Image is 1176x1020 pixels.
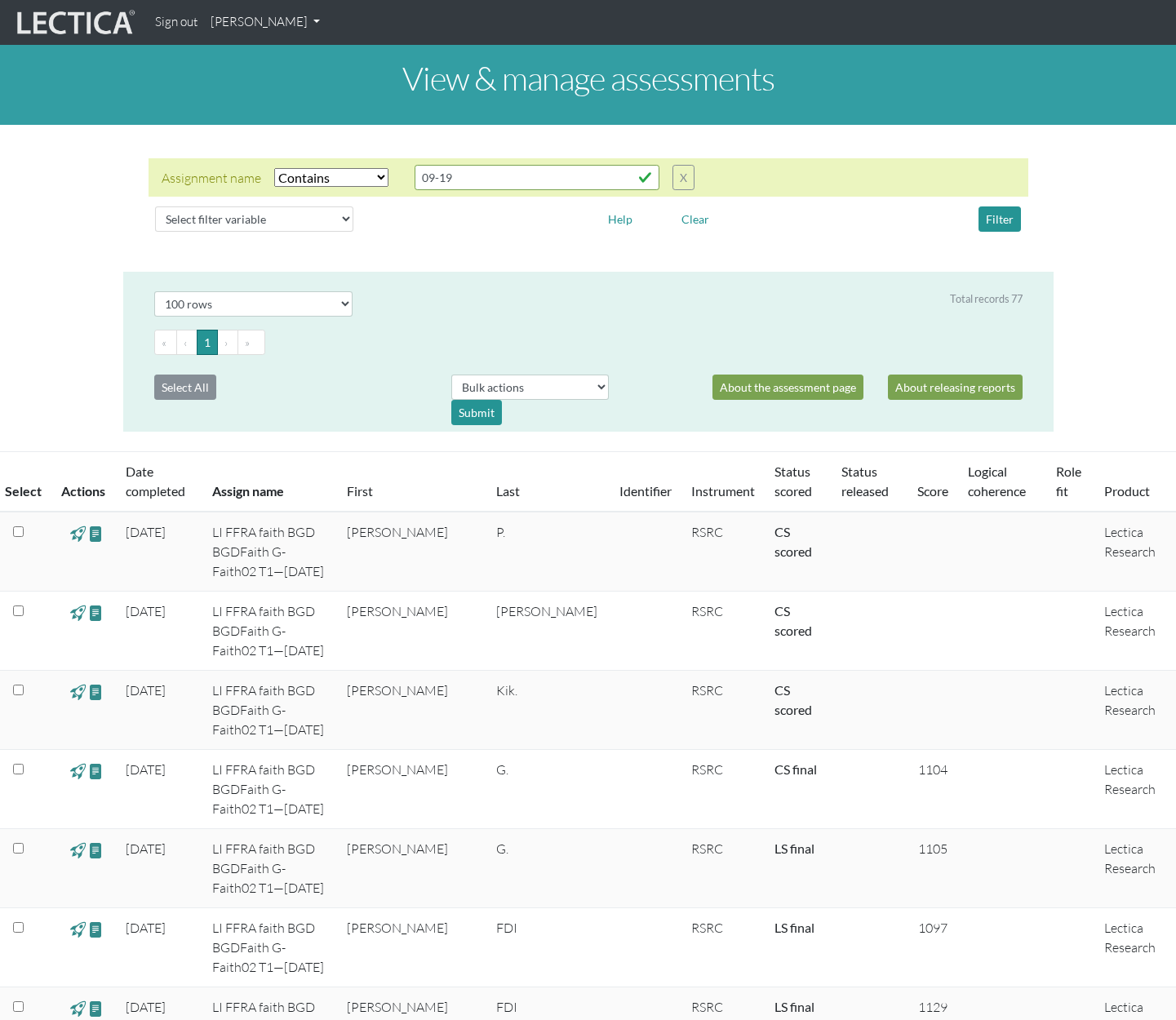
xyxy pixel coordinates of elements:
[774,761,817,777] a: Completed = assessment has been completed; CS scored = assessment has been CLAS scored; LS scored...
[841,463,889,499] a: Status released
[70,603,86,622] span: view
[950,291,1023,307] div: Total records 77
[486,829,610,908] td: G.
[1094,829,1176,908] td: Lectica Research
[154,330,1023,355] ul: Pagination
[88,840,104,859] span: view
[681,829,765,908] td: RSRC
[681,750,765,829] td: RSRC
[774,840,814,856] a: Completed = assessment has been completed; CS scored = assessment has been CLAS scored; LS scored...
[681,512,765,592] td: RSRC
[337,829,486,908] td: [PERSON_NAME]
[88,920,104,938] span: view
[347,483,373,499] a: First
[70,920,86,938] span: view
[202,592,337,671] td: LI FFRA faith BGD BGDFaith G-Faith02 T1—[DATE]
[149,7,204,38] a: Sign out
[204,7,326,38] a: [PERSON_NAME]
[70,840,86,859] span: view
[681,671,765,750] td: RSRC
[116,512,202,592] td: [DATE]
[918,761,947,778] span: 1104
[126,463,185,499] a: Date completed
[917,483,948,499] a: Score
[70,761,86,780] span: view
[918,920,947,936] span: 1097
[1094,671,1176,750] td: Lectica Research
[888,375,1023,400] a: About releasing reports
[51,452,116,512] th: Actions
[70,682,86,701] span: view
[619,483,672,499] a: Identifier
[202,671,337,750] td: LI FFRA faith BGD BGDFaith G-Faith02 T1—[DATE]
[496,483,520,499] a: Last
[116,592,202,671] td: [DATE]
[601,210,640,225] a: Help
[154,375,216,400] button: Select All
[162,168,261,188] div: Assignment name
[774,463,812,499] a: Status scored
[88,603,104,622] span: view
[712,375,863,400] a: About the assessment page
[672,165,695,190] button: X
[918,840,947,857] span: 1105
[1094,592,1176,671] td: Lectica Research
[774,999,814,1014] a: Completed = assessment has been completed; CS scored = assessment has been CLAS scored; LS scored...
[774,682,812,717] a: Completed = assessment has been completed; CS scored = assessment has been CLAS scored; LS scored...
[88,682,104,701] span: view
[337,512,486,592] td: [PERSON_NAME]
[486,592,610,671] td: [PERSON_NAME]
[451,400,502,425] div: Submit
[116,750,202,829] td: [DATE]
[202,512,337,592] td: LI FFRA faith BGD BGDFaith G-Faith02 T1—[DATE]
[1094,908,1176,987] td: Lectica Research
[968,463,1026,499] a: Logical coherence
[116,829,202,908] td: [DATE]
[681,908,765,987] td: RSRC
[337,592,486,671] td: [PERSON_NAME]
[337,671,486,750] td: [PERSON_NAME]
[1094,512,1176,592] td: Lectica Research
[337,908,486,987] td: [PERSON_NAME]
[197,330,218,355] button: Go to page 1
[1094,750,1176,829] td: Lectica Research
[774,603,812,638] a: Completed = assessment has been completed; CS scored = assessment has been CLAS scored; LS scored...
[486,750,610,829] td: G.
[1104,483,1150,499] a: Product
[1056,463,1081,499] a: Role fit
[774,524,812,559] a: Completed = assessment has been completed; CS scored = assessment has been CLAS scored; LS scored...
[486,671,610,750] td: Kik.
[918,999,947,1015] span: 1129
[116,671,202,750] td: [DATE]
[70,999,86,1018] span: view
[486,908,610,987] td: FDI
[202,750,337,829] td: LI FFRA faith BGD BGDFaith G-Faith02 T1—[DATE]
[691,483,755,499] a: Instrument
[13,7,135,38] img: lecticalive
[979,206,1021,232] button: Filter
[486,512,610,592] td: P.
[202,452,337,512] th: Assign name
[681,592,765,671] td: RSRC
[88,524,104,543] span: view
[774,920,814,935] a: Completed = assessment has been completed; CS scored = assessment has been CLAS scored; LS scored...
[88,761,104,780] span: view
[88,999,104,1018] span: view
[337,750,486,829] td: [PERSON_NAME]
[601,206,640,232] button: Help
[674,206,717,232] button: Clear
[70,524,86,543] span: view
[202,829,337,908] td: LI FFRA faith BGD BGDFaith G-Faith02 T1—[DATE]
[116,908,202,987] td: [DATE]
[202,908,337,987] td: LI FFRA faith BGD BGDFaith G-Faith02 T1—[DATE]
